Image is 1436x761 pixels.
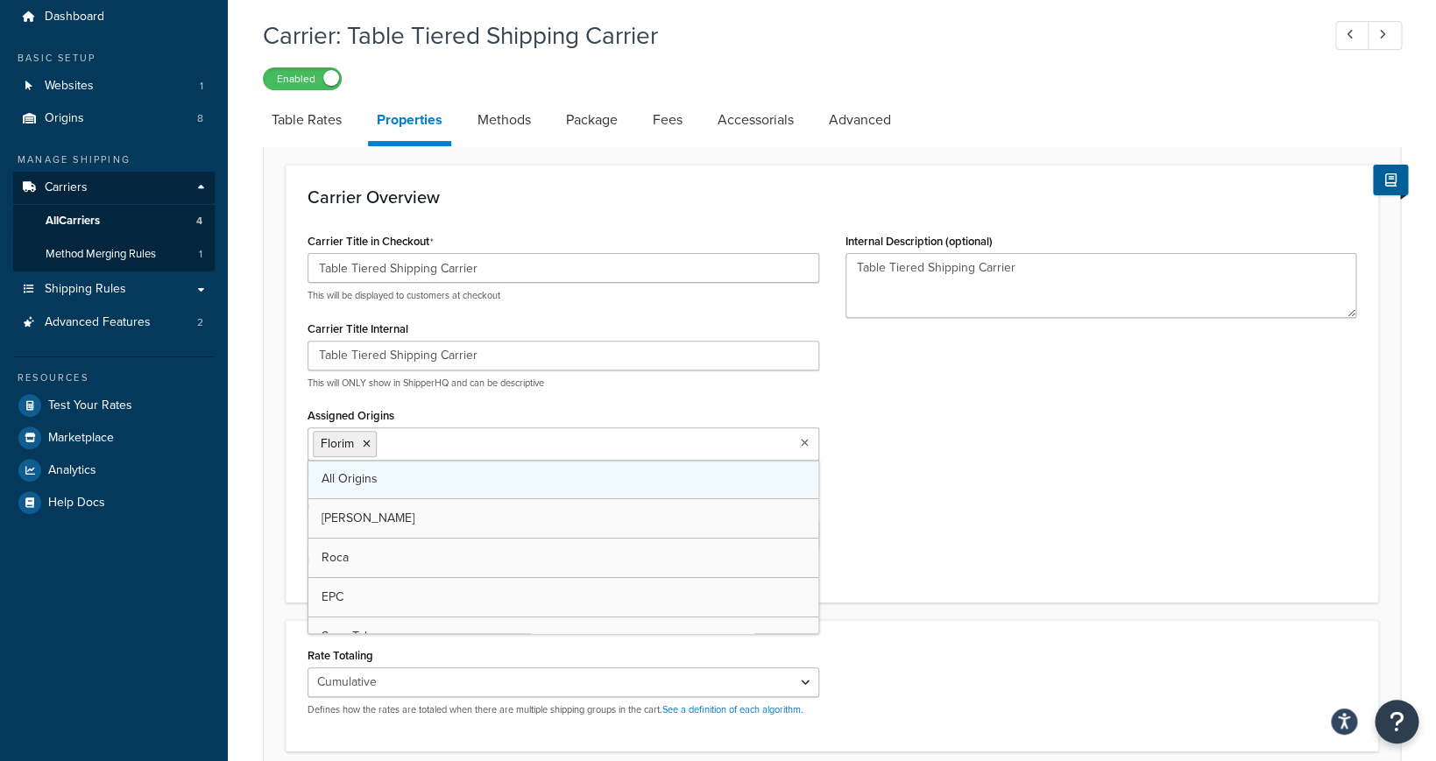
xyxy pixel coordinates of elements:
[13,390,215,421] a: Test Your Rates
[13,454,215,486] a: Analytics
[662,702,803,716] a: See a definition of each algorithm.
[48,496,105,511] span: Help Docs
[1335,21,1369,50] a: Previous Record
[13,422,215,454] a: Marketplace
[45,10,104,25] span: Dashboard
[13,70,215,102] li: Websites
[263,18,1303,53] h1: Carrier: Table Tiered Shipping Carrier
[13,487,215,518] a: Help Docs
[308,499,818,538] a: [PERSON_NAME]
[13,51,215,66] div: Basic Setup
[308,377,819,390] p: This will ONLY show in ShipperHQ and can be descriptive
[45,79,94,94] span: Websites
[13,307,215,339] a: Advanced Features2
[46,214,100,229] span: All Carriers
[13,172,215,204] a: Carriers
[48,398,132,413] span: Test Your Rates
[200,79,203,94] span: 1
[308,322,408,335] label: Carrier Title Internal
[322,509,414,527] span: [PERSON_NAME]
[308,289,819,302] p: This will be displayed to customers at checkout
[308,578,818,617] a: EPC
[557,99,626,141] a: Package
[845,253,1357,318] textarea: Table Tiered Shipping Carrier
[48,431,114,446] span: Marketplace
[13,205,215,237] a: AllCarriers4
[308,187,1356,207] h3: Carrier Overview
[48,463,96,478] span: Analytics
[308,460,818,498] a: All Origins
[1373,165,1408,195] button: Show Help Docs
[845,235,993,248] label: Internal Description (optional)
[13,238,215,271] li: Method Merging Rules
[263,99,350,141] a: Table Rates
[13,102,215,135] li: Origins
[45,315,151,330] span: Advanced Features
[13,152,215,167] div: Manage Shipping
[469,99,540,141] a: Methods
[308,649,373,662] label: Rate Totaling
[322,548,349,567] span: Roca
[13,370,215,385] div: Resources
[13,172,215,271] li: Carriers
[196,214,202,229] span: 4
[13,70,215,102] a: Websites1
[322,469,378,488] span: All Origins
[308,235,434,249] label: Carrier Title in Checkout
[13,102,215,135] a: Origins8
[321,434,354,453] span: Florim
[1368,21,1402,50] a: Next Record
[199,247,202,262] span: 1
[1375,700,1418,743] button: Open Resource Center
[322,627,371,645] span: SpearTek
[197,315,203,330] span: 2
[308,539,818,577] a: Roca
[308,617,818,656] a: SpearTek
[644,99,691,141] a: Fees
[13,238,215,271] a: Method Merging Rules1
[820,99,900,141] a: Advanced
[308,409,394,422] label: Assigned Origins
[368,99,451,146] a: Properties
[13,307,215,339] li: Advanced Features
[197,111,203,126] span: 8
[45,282,126,297] span: Shipping Rules
[13,273,215,306] a: Shipping Rules
[308,703,819,716] p: Defines how the rates are totaled when there are multiple shipping groups in the cart.
[322,588,343,606] span: EPC
[709,99,803,141] a: Accessorials
[45,180,88,195] span: Carriers
[46,247,156,262] span: Method Merging Rules
[264,68,341,89] label: Enabled
[45,111,84,126] span: Origins
[13,1,215,33] a: Dashboard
